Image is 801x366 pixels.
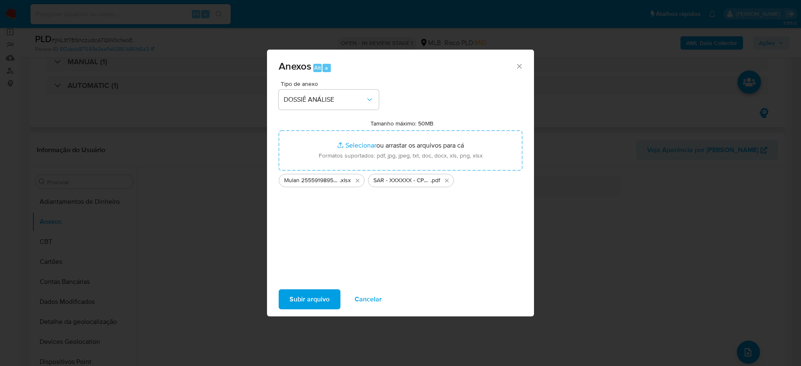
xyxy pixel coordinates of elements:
[431,176,440,185] span: .pdf
[279,59,311,73] span: Anexos
[370,120,433,127] label: Tamanho máximo: 50MB
[284,95,365,104] span: DOSSIÊ ANÁLISE
[344,289,393,309] button: Cancelar
[279,90,379,110] button: DOSSIÊ ANÁLISE
[290,290,330,308] span: Subir arquivo
[340,176,351,185] span: .xlsx
[314,64,321,72] span: Alt
[279,170,522,187] ul: Arquivos selecionados
[515,62,523,70] button: Fechar
[353,175,363,186] button: Excluir Mulan 2555919895_2025_08_20_11_05_30.xlsx
[281,81,381,87] span: Tipo de anexo
[325,64,328,72] span: a
[373,176,431,185] span: SAR - XXXXXX - CPF 04306991156 - [PERSON_NAME]
[279,289,340,309] button: Subir arquivo
[355,290,382,308] span: Cancelar
[442,175,452,186] button: Excluir SAR - XXXXXX - CPF 04306991156 - WILMAR OLIVEIRA DE BARROS.pdf
[284,176,340,185] span: Mulan 2555919895_2025_08_20_11_05_30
